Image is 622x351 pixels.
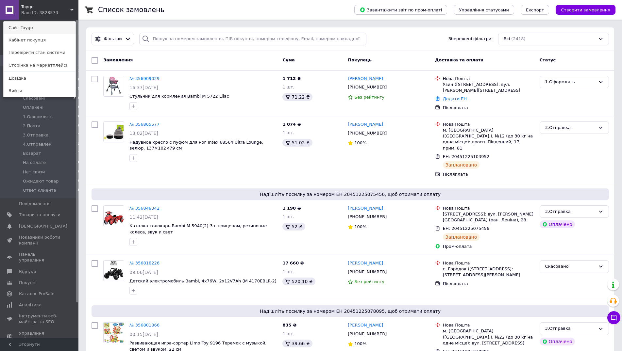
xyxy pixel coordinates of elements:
[76,151,80,156] span: 37
[282,223,305,231] div: 52 ₴
[4,34,76,46] a: Кабінет покупця
[129,140,263,151] a: Надувное кресло с пуфом для ног Intex 68564 Ultra Lounge, велюр, 137×102×79 см
[443,76,534,82] div: Нова Пошта
[23,160,46,166] span: На оплате
[94,191,606,198] span: Надішліть посилку за номером ЕН 20451225075456, щоб отримати оплату
[282,122,301,127] span: 1 074 ₴
[129,85,158,90] span: 16:37[DATE]
[129,279,277,283] span: Детский электромобиль Bambi, 4х76W, 2х12V7Ah (M 4170EBLR-2)
[545,325,596,332] div: 3.Отправка
[19,313,60,325] span: Інструменти веб-майстра та SEO
[19,280,37,286] span: Покупці
[354,224,366,229] span: 100%
[360,7,442,13] span: Завантажити звіт по пром-оплаті
[443,233,480,241] div: Заплановано
[282,269,294,274] span: 1 шт.
[459,8,509,12] span: Управління статусами
[23,104,43,110] span: Оплачені
[504,36,510,42] span: Всі
[19,201,51,207] span: Повідомлення
[129,215,158,220] span: 11:42[DATE]
[129,76,160,81] a: № 356909029
[129,332,158,337] span: 00:15[DATE]
[129,223,267,234] span: Каталка-толокарь Bambi M 5940(2)-3 с прицепом, резиновые колеса, звук и свет
[78,178,80,184] span: 0
[282,93,312,101] div: 71.22 ₴
[19,223,67,229] span: [DEMOGRAPHIC_DATA]
[4,72,76,85] a: Довідка
[129,270,158,275] span: 09:06[DATE]
[545,208,596,215] div: 3.Отправка
[103,57,133,62] span: Замовлення
[282,206,301,211] span: 1 190 ₴
[348,121,383,128] a: [PERSON_NAME]
[346,330,388,338] div: [PHONE_NUMBER]
[129,261,160,265] a: № 356818226
[545,263,596,270] div: Скасовано
[526,8,544,12] span: Експорт
[103,205,124,226] a: Фото товару
[443,96,467,101] a: Додати ЕН
[346,268,388,276] div: [PHONE_NUMBER]
[23,123,40,129] span: 2.Почта
[348,260,383,266] a: [PERSON_NAME]
[443,161,480,169] div: Заплановано
[98,6,164,14] h1: Список замовлень
[561,8,610,12] span: Створити замовлення
[23,151,41,156] span: Возврат
[103,76,124,97] a: Фото товару
[282,214,294,219] span: 1 шт.
[545,124,596,131] div: 3.Отправка
[104,124,124,140] img: Фото товару
[4,59,76,72] a: Сторінка на маркетплейсі
[511,36,525,41] span: (2418)
[354,341,366,346] span: 100%
[129,94,229,99] a: Стульчик для кормления Bambi M 5722 Lilac
[282,57,294,62] span: Cума
[4,85,76,97] a: Вийти
[435,57,483,62] span: Доставка та оплата
[19,234,60,246] span: Показники роботи компанії
[443,121,534,127] div: Нова Пошта
[282,261,304,265] span: 17 660 ₴
[103,322,124,343] a: Фото товару
[19,269,36,275] span: Відгуки
[448,36,493,42] span: Збережені фільтри:
[282,340,312,347] div: 39.66 ₴
[282,130,294,135] span: 1 шт.
[78,123,80,129] span: 0
[282,331,294,336] span: 1 шт.
[354,140,366,145] span: 100%
[443,127,534,151] div: м. [GEOGRAPHIC_DATA] ([GEOGRAPHIC_DATA].), №12 (до 30 кг на одне місце): просп. Південний, 17, пр...
[139,33,366,45] input: Пошук за номером замовлення, ПІБ покупця, номером телефону, Email, номером накладної
[348,205,383,212] a: [PERSON_NAME]
[78,187,80,193] span: 0
[443,266,534,278] div: с. Городок ([STREET_ADDRESS]: [STREET_ADDRESS][PERSON_NAME]
[129,131,158,136] span: 13:02[DATE]
[4,22,76,34] a: Сайт Toygo
[607,311,620,324] button: Чат з покупцем
[282,85,294,89] span: 1 шт.
[23,141,51,147] span: 4.Отправлен
[443,205,534,211] div: Нова Пошта
[129,122,160,127] a: № 356865577
[521,5,549,15] button: Експорт
[104,261,124,281] img: Фото товару
[78,132,80,138] span: 7
[346,83,388,91] div: [PHONE_NUMBER]
[443,105,534,111] div: Післяплата
[104,76,124,96] img: Фото товару
[73,95,80,101] span: 350
[443,322,534,328] div: Нова Пошта
[556,5,615,15] button: Створити замовлення
[104,206,124,226] img: Фото товару
[103,121,124,142] a: Фото товару
[443,154,489,159] span: ЕН: 20451225103952
[23,169,45,175] span: Нет связи
[454,5,514,15] button: Управління статусами
[94,308,606,314] span: Надішліть посилку за номером ЕН 20451225078095, щоб отримати оплату
[354,95,384,100] span: Без рейтингу
[19,251,60,263] span: Панель управління
[23,114,53,120] span: 1.Оформлять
